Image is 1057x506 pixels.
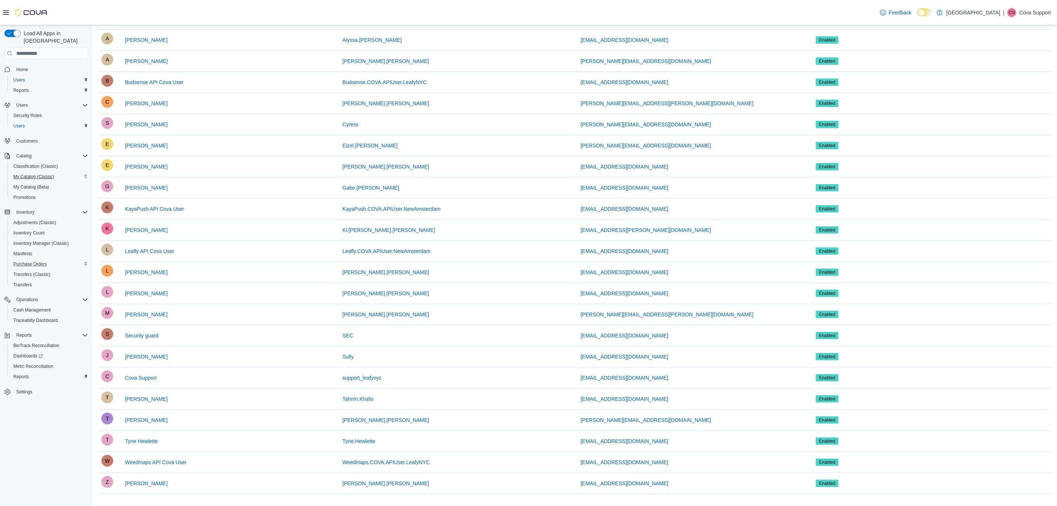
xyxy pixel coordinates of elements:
span: Cyress [343,121,359,128]
span: Security Roles [13,113,42,119]
a: Users [10,76,28,84]
button: [EMAIL_ADDRESS][DOMAIN_NAME] [578,476,671,491]
span: [PERSON_NAME].[PERSON_NAME] [343,100,429,107]
button: My Catalog (Beta) [7,182,91,192]
span: Leafly.COVA.APIUser.NewAmsterdam [343,247,431,255]
span: [PERSON_NAME][EMAIL_ADDRESS][DOMAIN_NAME] [581,142,711,149]
div: Ki [101,223,113,234]
span: Inventory Count [13,230,45,236]
span: [PERSON_NAME].[PERSON_NAME] [343,269,429,276]
button: Users [7,121,91,131]
button: Budsense API Cova User [122,75,186,90]
button: [PERSON_NAME] [122,33,171,47]
button: Weedmaps API Cova User [122,455,189,470]
span: Metrc Reconciliation [10,362,88,371]
span: Inventory [16,209,34,215]
span: Enabled [816,205,839,213]
span: Reports [13,87,29,93]
span: [PERSON_NAME][EMAIL_ADDRESS][DOMAIN_NAME] [581,416,711,424]
span: [PERSON_NAME][EMAIL_ADDRESS][PERSON_NAME][DOMAIN_NAME] [581,311,754,318]
button: Manifests [7,249,91,259]
span: Load All Apps in [GEOGRAPHIC_DATA] [21,30,88,44]
a: Transfers [10,280,35,289]
span: Cash Management [10,306,88,314]
span: Settings [13,387,88,396]
span: [EMAIL_ADDRESS][DOMAIN_NAME] [581,374,669,382]
a: Customers [13,137,41,146]
button: Transfers (Classic) [7,269,91,280]
a: My Catalog (Beta) [10,183,52,192]
button: [PERSON_NAME] [122,138,171,153]
div: Stan [101,117,113,129]
a: Users [10,121,28,130]
button: [PERSON_NAME] [122,349,171,364]
button: Classification (Classic) [7,161,91,172]
span: [PERSON_NAME].[PERSON_NAME] [343,416,429,424]
button: [EMAIL_ADDRESS][DOMAIN_NAME] [578,75,671,90]
button: Cova Support [122,370,160,385]
span: Budsense.COVA.APIUser.LeafyNYC [343,79,427,86]
button: [EMAIL_ADDRESS][DOMAIN_NAME] [578,434,671,449]
button: [EMAIL_ADDRESS][DOMAIN_NAME] [578,349,671,364]
span: K [105,202,109,213]
span: [EMAIL_ADDRESS][PERSON_NAME][DOMAIN_NAME] [581,226,711,234]
button: Inventory [1,207,91,217]
span: [EMAIL_ADDRESS][DOMAIN_NAME] [581,353,669,360]
span: Dashboards [10,352,88,360]
button: Sully [340,349,357,364]
span: [EMAIL_ADDRESS][DOMAIN_NAME] [581,437,669,445]
span: [PERSON_NAME] [125,395,168,403]
span: Enabled [816,100,839,107]
span: Classification (Classic) [10,162,88,171]
span: K [105,223,109,234]
button: [EMAIL_ADDRESS][PERSON_NAME][DOMAIN_NAME] [578,223,714,237]
span: [PERSON_NAME] [125,121,168,128]
span: Enabled [819,163,835,170]
span: [EMAIL_ADDRESS][DOMAIN_NAME] [581,395,669,403]
button: Transfers [7,280,91,290]
a: Home [13,65,31,74]
span: G [105,180,109,192]
button: Gabe.[PERSON_NAME] [340,180,402,195]
span: BioTrack Reconciliation [10,341,88,350]
button: Reports [1,330,91,340]
button: [PERSON_NAME] [122,159,171,174]
p: [GEOGRAPHIC_DATA] [946,8,1000,17]
span: [EMAIL_ADDRESS][DOMAIN_NAME] [581,205,669,213]
span: Catalog [16,153,31,159]
span: Manifests [13,251,32,257]
span: Enabled [819,37,835,43]
span: [PERSON_NAME] [125,311,168,318]
button: [EMAIL_ADDRESS][DOMAIN_NAME] [578,328,671,343]
button: Alyssa.[PERSON_NAME] [340,33,405,47]
span: [PERSON_NAME].[PERSON_NAME] [343,311,429,318]
button: [PERSON_NAME] [122,117,171,132]
span: [EMAIL_ADDRESS][DOMAIN_NAME] [581,332,669,339]
span: My Catalog (Classic) [13,174,54,180]
span: Manifests [10,249,88,258]
a: Traceabilty Dashboard [10,316,61,325]
button: Cash Management [7,305,91,315]
a: Feedback [877,5,915,20]
span: Transfers [13,282,32,288]
span: Transfers [10,280,88,289]
button: [PERSON_NAME] [122,476,171,491]
span: Eizel.[PERSON_NAME] [343,142,398,149]
a: Dashboards [10,352,46,360]
button: [PERSON_NAME][EMAIL_ADDRESS][DOMAIN_NAME] [578,117,714,132]
span: My Catalog (Classic) [10,172,88,181]
span: CS [1009,8,1015,17]
span: Enabled [816,142,839,149]
button: Inventory [13,208,37,217]
button: Traceabilty Dashboard [7,315,91,326]
span: C [105,96,109,108]
button: [PERSON_NAME][EMAIL_ADDRESS][DOMAIN_NAME] [578,54,714,69]
span: Enabled [819,227,835,233]
button: [PERSON_NAME].[PERSON_NAME] [340,159,432,174]
button: [PERSON_NAME].[PERSON_NAME] [340,307,432,322]
button: Leafly.COVA.APIUser.NewAmsterdam [340,244,434,259]
button: Leafly API Cova User [122,244,177,259]
span: Operations [13,295,88,304]
span: Home [16,67,28,73]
